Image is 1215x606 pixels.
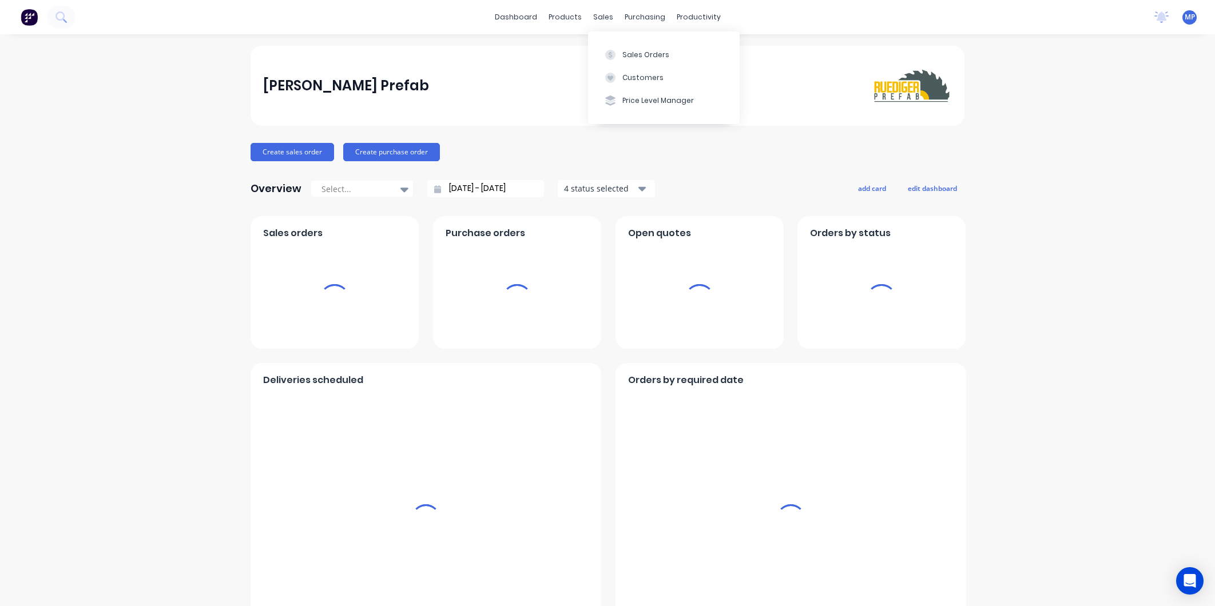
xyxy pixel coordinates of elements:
img: Ruediger Prefab [872,66,952,106]
button: edit dashboard [900,181,964,196]
div: sales [587,9,619,26]
span: Orders by status [810,226,891,240]
span: Orders by required date [628,373,744,387]
div: 4 status selected [564,182,636,194]
button: Price Level Manager [588,89,740,112]
div: [PERSON_NAME] Prefab [263,74,429,97]
span: Sales orders [263,226,323,240]
div: Overview [251,177,301,200]
button: Sales Orders [588,43,740,66]
span: Purchase orders [446,226,525,240]
div: productivity [671,9,726,26]
a: dashboard [489,9,543,26]
button: Customers [588,66,740,89]
span: MP [1185,12,1195,22]
div: Open Intercom Messenger [1176,567,1204,595]
button: Create purchase order [343,143,440,161]
div: products [543,9,587,26]
button: Create sales order [251,143,334,161]
span: Open quotes [628,226,691,240]
button: add card [851,181,894,196]
div: Price Level Manager [622,95,694,106]
img: Factory [21,9,38,26]
div: Customers [622,73,664,83]
div: Sales Orders [622,50,669,60]
span: Deliveries scheduled [263,373,363,387]
button: 4 status selected [558,180,655,197]
div: purchasing [619,9,671,26]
